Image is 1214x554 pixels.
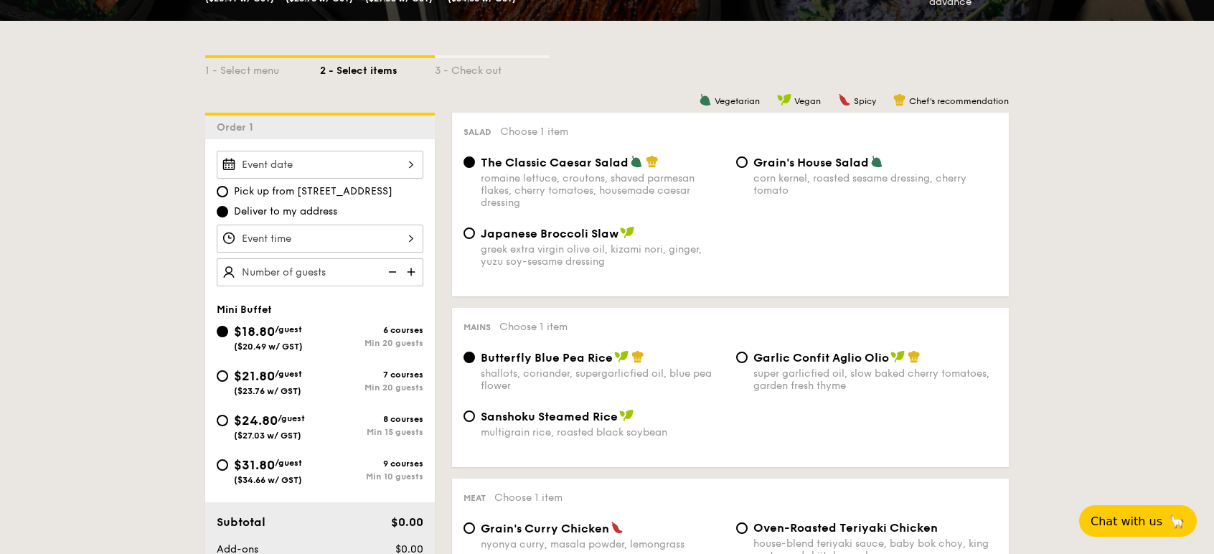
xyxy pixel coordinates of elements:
span: Japanese Broccoli Slaw [481,227,618,240]
input: Sanshoku Steamed Ricemultigrain rice, roasted black soybean [464,410,475,422]
div: super garlicfied oil, slow baked cherry tomatoes, garden fresh thyme [753,367,997,392]
img: icon-vegan.f8ff3823.svg [890,350,905,363]
input: Oven-Roasted Teriyaki Chickenhouse-blend teriyaki sauce, baby bok choy, king oyster and shiitake ... [736,522,748,534]
span: Sanshoku Steamed Rice [481,410,618,423]
input: Japanese Broccoli Slawgreek extra virgin olive oil, kizami nori, ginger, yuzu soy-sesame dressing [464,227,475,239]
span: /guest [278,413,305,423]
span: Choose 1 item [499,321,568,333]
div: 1 - Select menu [205,58,320,78]
input: Deliver to my address [217,206,228,217]
img: icon-vegetarian.fe4039eb.svg [630,155,643,168]
span: Mini Buffet [217,304,272,316]
div: Min 10 guests [320,471,423,482]
div: 2 - Select items [320,58,435,78]
span: /guest [275,369,302,379]
input: Grain's Curry Chickennyonya curry, masala powder, lemongrass [464,522,475,534]
span: /guest [275,458,302,468]
img: icon-chef-hat.a58ddaea.svg [908,350,921,363]
span: Spicy [854,96,876,106]
span: Meat [464,493,486,503]
span: Salad [464,127,491,137]
span: /guest [275,324,302,334]
span: The Classic Caesar Salad [481,156,629,169]
span: Order 1 [217,121,259,133]
span: ($34.66 w/ GST) [234,475,302,485]
span: ($27.03 w/ GST) [234,431,301,441]
input: Event date [217,151,423,179]
span: $21.80 [234,368,275,384]
span: Vegetarian [715,96,760,106]
span: Pick up from [STREET_ADDRESS] [234,184,392,199]
img: icon-reduce.1d2dbef1.svg [380,258,402,286]
div: nyonya curry, masala powder, lemongrass [481,538,725,550]
input: The Classic Caesar Saladromaine lettuce, croutons, shaved parmesan flakes, cherry tomatoes, house... [464,156,475,168]
input: Number of guests [217,258,423,286]
div: 7 courses [320,370,423,380]
button: Chat with us🦙 [1079,505,1197,537]
div: shallots, coriander, supergarlicfied oil, blue pea flower [481,367,725,392]
input: Grain's House Saladcorn kernel, roasted sesame dressing, cherry tomato [736,156,748,168]
span: Chef's recommendation [909,96,1009,106]
div: Min 20 guests [320,382,423,393]
img: icon-chef-hat.a58ddaea.svg [893,93,906,106]
img: icon-vegetarian.fe4039eb.svg [699,93,712,106]
div: multigrain rice, roasted black soybean [481,426,725,438]
span: Chat with us [1091,515,1162,528]
span: 🦙 [1168,513,1185,530]
span: $24.80 [234,413,278,428]
div: 6 courses [320,325,423,335]
div: 9 courses [320,459,423,469]
span: ($23.76 w/ GST) [234,386,301,396]
img: icon-chef-hat.a58ddaea.svg [631,350,644,363]
span: Grain's House Salad [753,156,869,169]
input: $21.80/guest($23.76 w/ GST)7 coursesMin 20 guests [217,370,228,382]
div: Min 15 guests [320,427,423,437]
span: Deliver to my address [234,205,337,219]
img: icon-add.58712e84.svg [402,258,423,286]
div: greek extra virgin olive oil, kizami nori, ginger, yuzu soy-sesame dressing [481,243,725,268]
img: icon-vegan.f8ff3823.svg [620,226,634,239]
input: Garlic Confit Aglio Oliosuper garlicfied oil, slow baked cherry tomatoes, garden fresh thyme [736,352,748,363]
input: $24.80/guest($27.03 w/ GST)8 coursesMin 15 guests [217,415,228,426]
span: Mains [464,322,491,332]
input: $18.80/guest($20.49 w/ GST)6 coursesMin 20 guests [217,326,228,337]
input: Pick up from [STREET_ADDRESS] [217,186,228,197]
span: Grain's Curry Chicken [481,522,609,535]
img: icon-vegetarian.fe4039eb.svg [870,155,883,168]
img: icon-spicy.37a8142b.svg [611,521,624,534]
span: ($20.49 w/ GST) [234,342,303,352]
span: Garlic Confit Aglio Olio [753,351,889,365]
img: icon-chef-hat.a58ddaea.svg [646,155,659,168]
div: 3 - Check out [435,58,550,78]
div: romaine lettuce, croutons, shaved parmesan flakes, cherry tomatoes, housemade caesar dressing [481,172,725,209]
span: $31.80 [234,457,275,473]
img: icon-vegan.f8ff3823.svg [614,350,629,363]
input: Butterfly Blue Pea Riceshallots, coriander, supergarlicfied oil, blue pea flower [464,352,475,363]
div: 8 courses [320,414,423,424]
span: Subtotal [217,515,265,529]
div: corn kernel, roasted sesame dressing, cherry tomato [753,172,997,197]
span: Vegan [794,96,821,106]
span: $0.00 [391,515,423,529]
img: icon-vegan.f8ff3823.svg [777,93,791,106]
img: icon-spicy.37a8142b.svg [838,93,851,106]
input: Event time [217,225,423,253]
span: Choose 1 item [494,492,563,504]
img: icon-vegan.f8ff3823.svg [619,409,634,422]
input: $31.80/guest($34.66 w/ GST)9 coursesMin 10 guests [217,459,228,471]
span: Butterfly Blue Pea Rice [481,351,613,365]
span: Oven-Roasted Teriyaki Chicken [753,521,938,535]
div: Min 20 guests [320,338,423,348]
span: Choose 1 item [500,126,568,138]
span: $18.80 [234,324,275,339]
